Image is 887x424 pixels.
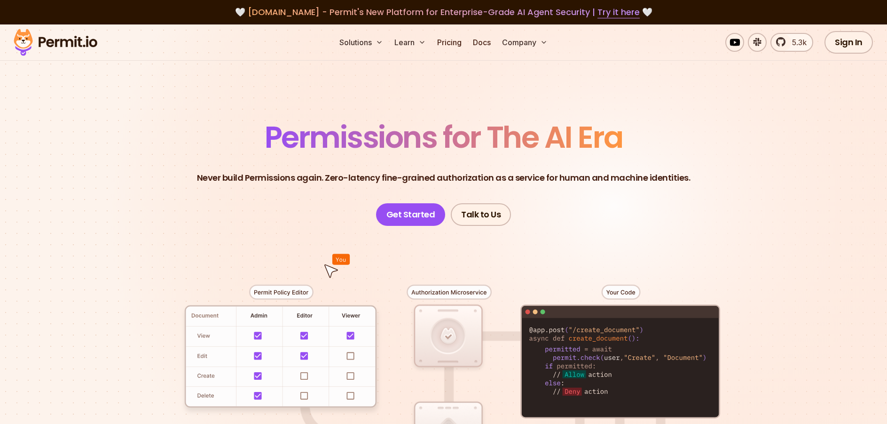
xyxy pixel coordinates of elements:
[376,203,446,226] a: Get Started
[391,33,430,52] button: Learn
[9,26,102,58] img: Permit logo
[597,6,640,18] a: Try it here
[265,116,623,158] span: Permissions for The AI Era
[451,203,511,226] a: Talk to Us
[786,37,807,48] span: 5.3k
[770,33,813,52] a: 5.3k
[433,33,465,52] a: Pricing
[336,33,387,52] button: Solutions
[498,33,551,52] button: Company
[824,31,873,54] a: Sign In
[197,171,691,184] p: Never build Permissions again. Zero-latency fine-grained authorization as a service for human and...
[469,33,495,52] a: Docs
[23,6,864,19] div: 🤍 🤍
[248,6,640,18] span: [DOMAIN_NAME] - Permit's New Platform for Enterprise-Grade AI Agent Security |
